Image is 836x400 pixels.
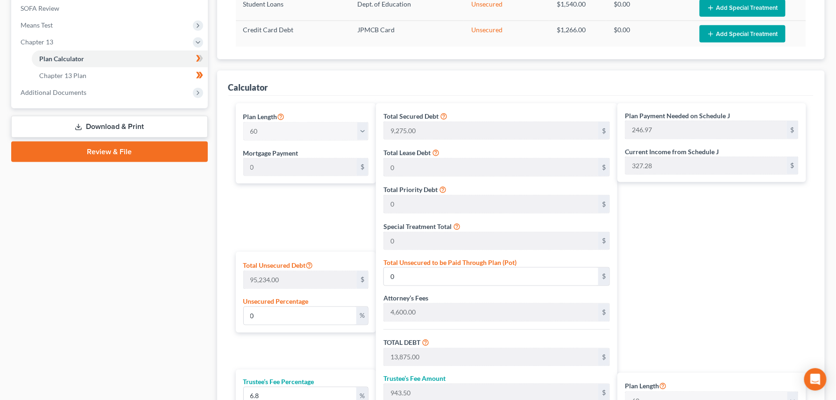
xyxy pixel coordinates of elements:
[598,122,609,140] div: $
[625,121,787,139] input: 0.00
[244,271,357,289] input: 0.00
[11,116,208,138] a: Download & Print
[243,297,309,307] label: Unsecured Percentage
[464,21,549,47] td: Unsecured
[356,307,368,325] div: %
[21,4,59,12] span: SOFA Review
[625,380,666,392] label: Plan Length
[243,148,298,158] label: Mortgage Payment
[606,21,692,47] td: $0.00
[700,25,786,43] button: Add Special Treatment
[598,304,609,321] div: $
[357,158,368,176] div: $
[598,158,609,176] div: $
[625,111,730,121] label: Plan Payment Needed on Schedule J
[21,21,53,29] span: Means Test
[384,232,598,250] input: 0.00
[598,349,609,366] div: $
[383,221,452,231] label: Special Treatment Total
[384,122,598,140] input: 0.00
[21,38,53,46] span: Chapter 13
[787,157,798,175] div: $
[598,195,609,213] div: $
[243,377,314,387] label: Trustee’s Fee Percentage
[384,268,598,286] input: 0.00
[243,111,285,122] label: Plan Length
[228,82,268,93] div: Calculator
[598,268,609,286] div: $
[21,88,86,96] span: Additional Documents
[383,374,446,384] label: Trustee’s Fee Amount
[39,55,84,63] span: Plan Calculator
[32,67,208,84] a: Chapter 13 Plan
[383,257,517,267] label: Total Unsecured to be Paid Through Plan (Pot)
[598,232,609,250] div: $
[625,147,719,157] label: Current Income from Schedule J
[384,349,598,366] input: 0.00
[384,304,598,321] input: 0.00
[383,148,431,157] label: Total Lease Debt
[357,271,368,289] div: $
[236,21,350,47] td: Credit Card Debt
[383,338,420,348] label: TOTAL DEBT
[383,111,439,121] label: Total Secured Debt
[384,195,598,213] input: 0.00
[383,185,438,194] label: Total Priority Debt
[384,158,598,176] input: 0.00
[32,50,208,67] a: Plan Calculator
[383,293,428,303] label: Attorney’s Fees
[350,21,464,47] td: JPMCB Card
[244,307,356,325] input: 0.00
[39,71,86,79] span: Chapter 13 Plan
[625,157,787,175] input: 0.00
[244,158,357,176] input: 0.00
[11,142,208,162] a: Review & File
[549,21,606,47] td: $1,266.00
[804,368,827,391] div: Open Intercom Messenger
[787,121,798,139] div: $
[243,259,313,271] label: Total Unsecured Debt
